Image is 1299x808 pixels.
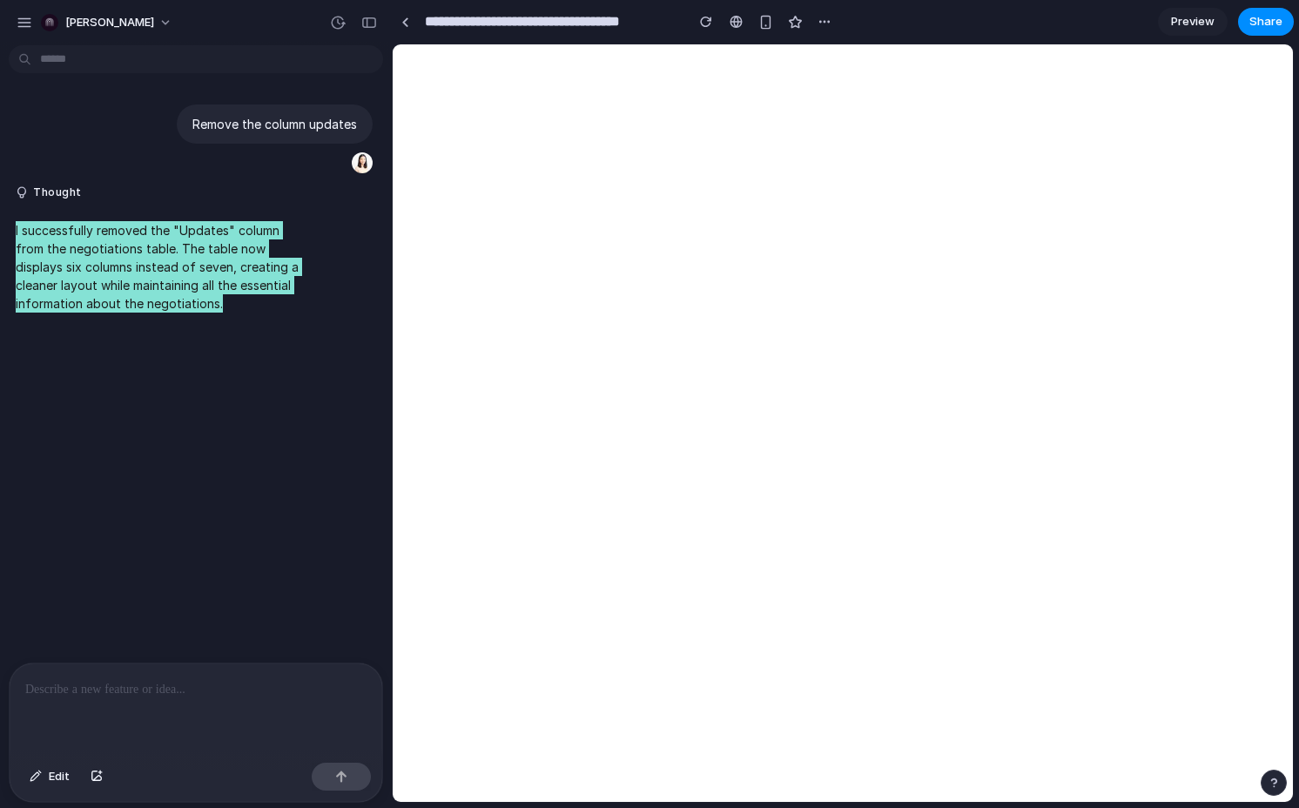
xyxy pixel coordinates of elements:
p: Remove the column updates [192,115,357,133]
span: Share [1249,13,1282,30]
p: I successfully removed the "Updates" column from the negotiations table. The table now displays s... [16,221,306,313]
span: [PERSON_NAME] [65,14,154,31]
button: Edit [21,763,78,791]
a: Preview [1158,8,1228,36]
span: Edit [49,768,70,785]
span: Preview [1171,13,1215,30]
button: Share [1238,8,1294,36]
button: [PERSON_NAME] [34,9,181,37]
